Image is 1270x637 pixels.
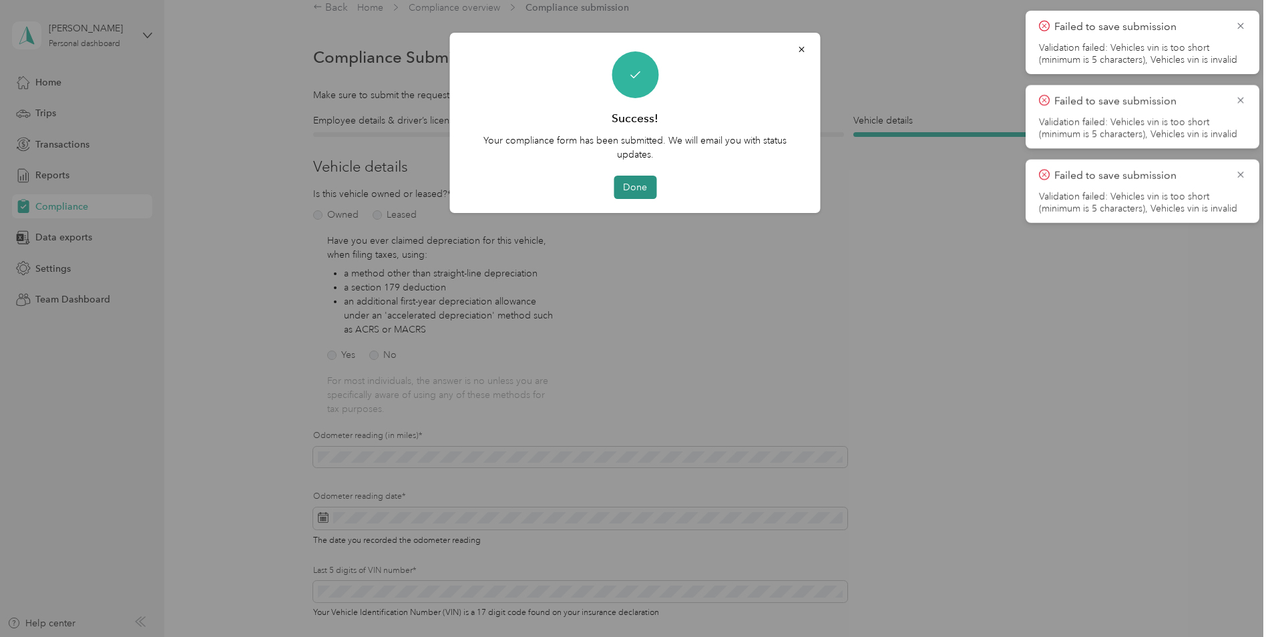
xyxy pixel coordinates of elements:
p: Failed to save submission [1054,19,1225,35]
p: Failed to save submission [1054,168,1225,184]
li: Validation failed: Vehicles vin is too short (minimum is 5 characters), Vehicles vin is invalid [1039,42,1246,66]
h3: Success! [612,110,658,127]
button: Done [614,176,656,199]
p: Your compliance form has been submitted. We will email you with status updates. [469,134,802,162]
p: Failed to save submission [1054,93,1225,110]
iframe: Everlance-gr Chat Button Frame [1195,562,1270,637]
li: Validation failed: Vehicles vin is too short (minimum is 5 characters), Vehicles vin is invalid [1039,116,1246,140]
li: Validation failed: Vehicles vin is too short (minimum is 5 characters), Vehicles vin is invalid [1039,191,1246,215]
